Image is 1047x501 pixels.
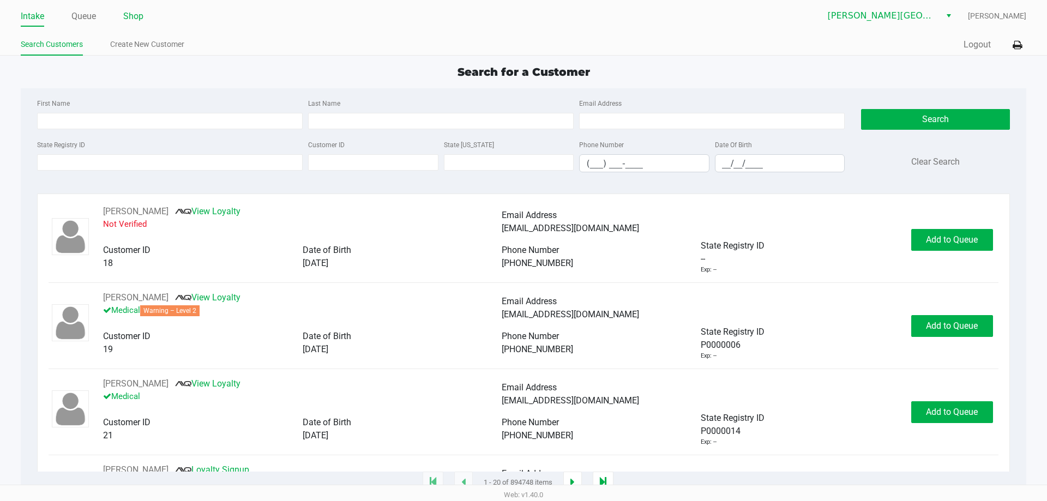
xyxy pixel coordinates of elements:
[502,382,557,393] span: Email Address
[502,245,559,255] span: Phone Number
[579,154,709,172] kendo-maskedtextbox: Format: (999) 999-9999
[502,417,559,427] span: Phone Number
[701,413,765,423] span: State Registry ID
[303,245,351,255] span: Date of Birth
[303,430,328,440] span: [DATE]
[911,401,993,423] button: Add to Queue
[828,9,934,22] span: [PERSON_NAME][GEOGRAPHIC_DATA]
[964,38,991,51] button: Logout
[454,472,473,493] app-submit-button: Previous
[502,430,573,440] span: [PHONE_NUMBER]
[103,331,151,341] span: Customer ID
[563,472,582,493] app-submit-button: Next
[861,109,1009,130] button: Search
[502,468,557,479] span: Email Address
[103,430,113,440] span: 21
[701,265,717,275] div: Exp: --
[103,417,151,427] span: Customer ID
[580,155,709,172] input: Format: (999) 999-9999
[502,258,573,268] span: [PHONE_NUMBER]
[701,252,705,265] span: --
[911,155,960,168] button: Clear Search
[71,9,96,24] a: Queue
[303,417,351,427] span: Date of Birth
[37,99,70,108] label: First Name
[911,229,993,251] button: Add to Queue
[968,10,1026,22] span: [PERSON_NAME]
[175,206,240,216] a: View Loyalty
[926,407,978,417] span: Add to Queue
[701,339,741,352] span: P0000006
[926,321,978,331] span: Add to Queue
[103,205,169,218] button: See customer info
[941,6,956,26] button: Select
[502,344,573,354] span: [PHONE_NUMBER]
[103,377,169,390] button: See customer info
[444,140,494,150] label: State [US_STATE]
[458,65,590,79] span: Search for a Customer
[715,140,752,150] label: Date Of Birth
[701,240,765,251] span: State Registry ID
[140,305,200,316] span: Warning – Level 2
[502,309,639,319] span: [EMAIL_ADDRESS][DOMAIN_NAME]
[103,463,169,476] button: See customer info
[423,472,443,493] app-submit-button: Move to first page
[175,464,249,475] a: Loyalty Signup
[502,210,557,220] span: Email Address
[37,140,85,150] label: State Registry ID
[103,245,151,255] span: Customer ID
[103,218,502,231] p: Not Verified
[303,344,328,354] span: [DATE]
[579,99,622,108] label: Email Address
[911,315,993,337] button: Add to Queue
[103,291,169,304] button: See customer info
[502,395,639,406] span: [EMAIL_ADDRESS][DOMAIN_NAME]
[701,327,765,337] span: State Registry ID
[701,352,717,361] div: Exp: --
[579,140,624,150] label: Phone Number
[502,223,639,233] span: [EMAIL_ADDRESS][DOMAIN_NAME]
[504,491,543,499] span: Web: v1.40.0
[926,234,978,245] span: Add to Queue
[715,155,845,172] input: Format: MM/DD/YYYY
[303,258,328,268] span: [DATE]
[123,9,143,24] a: Shop
[484,477,552,488] span: 1 - 20 of 894748 items
[502,331,559,341] span: Phone Number
[701,438,717,447] div: Exp: --
[103,304,502,317] p: Medical
[303,331,351,341] span: Date of Birth
[103,258,113,268] span: 18
[103,390,502,403] p: Medical
[308,99,340,108] label: Last Name
[21,38,83,51] a: Search Customers
[103,344,113,354] span: 19
[593,472,613,493] app-submit-button: Move to last page
[175,292,240,303] a: View Loyalty
[502,296,557,306] span: Email Address
[21,9,44,24] a: Intake
[175,378,240,389] a: View Loyalty
[701,425,741,438] span: P0000014
[110,38,184,51] a: Create New Customer
[715,154,845,172] kendo-maskedtextbox: Format: MM/DD/YYYY
[308,140,345,150] label: Customer ID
